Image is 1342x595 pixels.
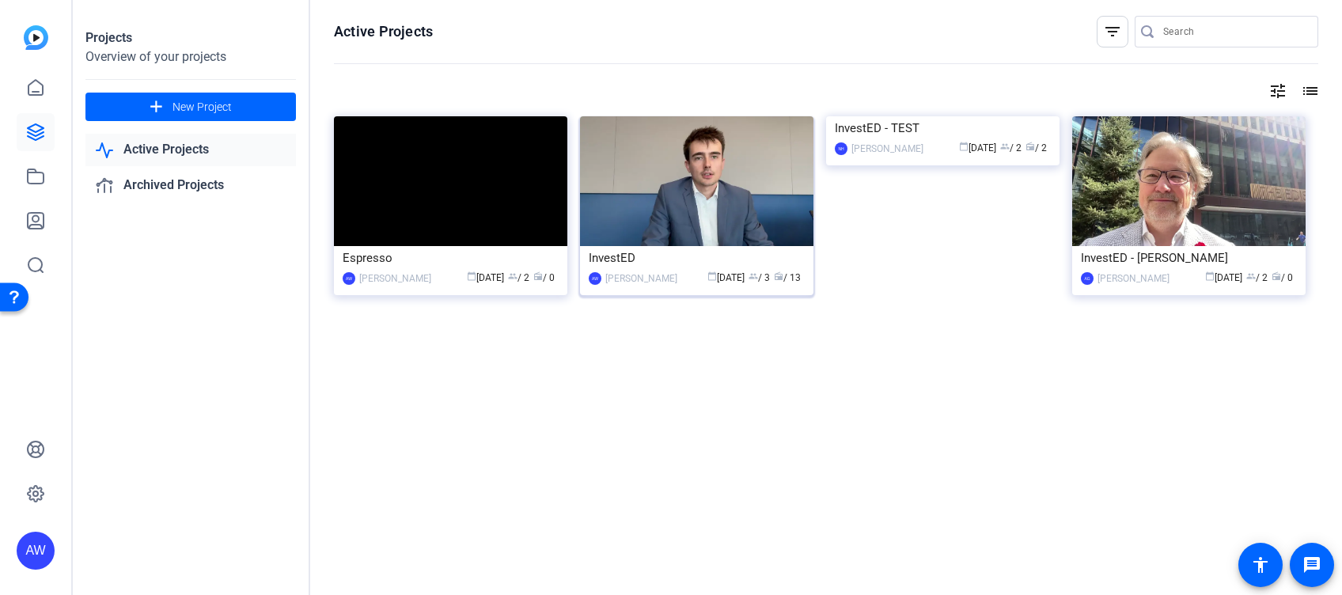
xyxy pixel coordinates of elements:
[1272,272,1293,283] span: / 0
[1299,81,1318,100] mat-icon: list
[851,141,923,157] div: [PERSON_NAME]
[1246,272,1268,283] span: / 2
[85,47,296,66] div: Overview of your projects
[1272,271,1281,281] span: radio
[774,272,801,283] span: / 13
[1081,272,1094,285] div: AG
[1097,271,1170,286] div: [PERSON_NAME]
[959,142,969,151] span: calendar_today
[85,134,296,166] a: Active Projects
[589,246,805,270] div: InvestED
[1000,142,1010,151] span: group
[589,272,601,285] div: AW
[1205,272,1242,283] span: [DATE]
[1025,142,1047,153] span: / 2
[959,142,996,153] span: [DATE]
[774,271,783,281] span: radio
[835,116,1051,140] div: InvestED - TEST
[533,272,555,283] span: / 0
[24,25,48,50] img: blue-gradient.svg
[835,142,847,155] div: NH
[749,271,758,281] span: group
[343,272,355,285] div: AW
[146,97,166,117] mat-icon: add
[1268,81,1287,100] mat-icon: tune
[359,271,431,286] div: [PERSON_NAME]
[605,271,677,286] div: [PERSON_NAME]
[1000,142,1022,153] span: / 2
[1246,271,1256,281] span: group
[1103,22,1122,41] mat-icon: filter_list
[1251,555,1270,574] mat-icon: accessibility
[1302,555,1321,574] mat-icon: message
[85,93,296,121] button: New Project
[1205,271,1215,281] span: calendar_today
[749,272,770,283] span: / 3
[85,28,296,47] div: Projects
[467,272,504,283] span: [DATE]
[467,271,476,281] span: calendar_today
[1163,22,1306,41] input: Search
[508,272,529,283] span: / 2
[533,271,543,281] span: radio
[334,22,433,41] h1: Active Projects
[1025,142,1035,151] span: radio
[707,272,745,283] span: [DATE]
[85,169,296,202] a: Archived Projects
[707,271,717,281] span: calendar_today
[172,99,232,116] span: New Project
[1081,246,1297,270] div: InvestED - [PERSON_NAME]
[508,271,517,281] span: group
[17,532,55,570] div: AW
[343,246,559,270] div: Espresso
